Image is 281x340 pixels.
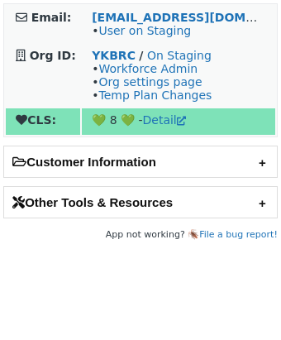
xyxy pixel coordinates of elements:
strong: Org ID: [30,49,76,62]
a: Detail [143,113,186,127]
a: Temp Plan Changes [98,89,212,102]
a: YKBRC [92,49,136,62]
footer: App not working? 🪳 [3,227,278,243]
span: • • • [92,62,212,102]
a: Org settings page [98,75,202,89]
span: • [92,24,191,37]
h2: Customer Information [4,146,277,177]
a: User on Staging [98,24,191,37]
td: 💚 8 💚 - [82,108,275,135]
a: On Staging [147,49,212,62]
strong: / [139,49,143,62]
a: Workforce Admin [98,62,198,75]
h2: Other Tools & Resources [4,187,277,218]
strong: CLS: [16,113,56,127]
strong: Email: [31,11,72,24]
a: File a bug report! [199,229,278,240]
